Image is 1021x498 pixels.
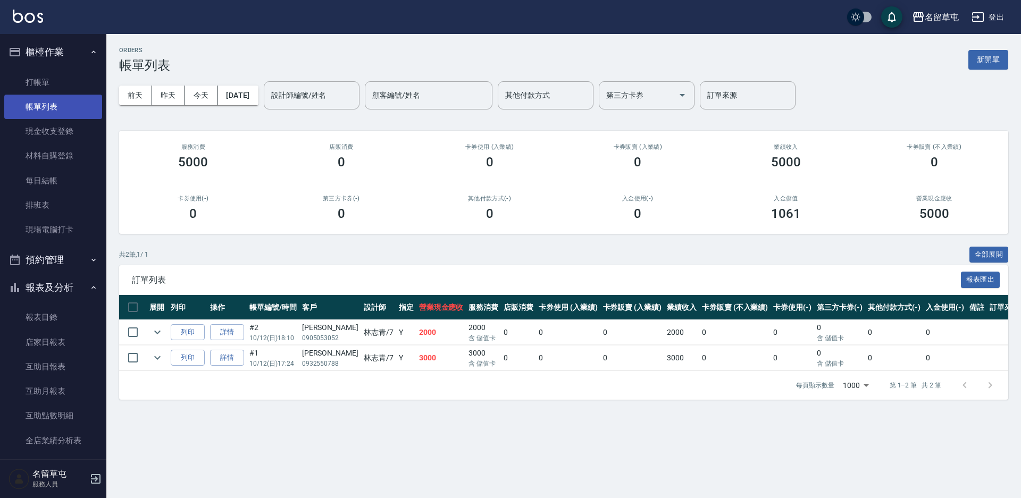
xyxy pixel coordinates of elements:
[249,359,297,368] p: 10/12 (日) 17:24
[119,86,152,105] button: 前天
[961,272,1000,288] button: 報表匯出
[600,295,665,320] th: 卡券販賣 (入業績)
[4,428,102,453] a: 全店業績分析表
[4,305,102,330] a: 報表目錄
[4,95,102,119] a: 帳單列表
[210,350,244,366] a: 詳情
[149,324,165,340] button: expand row
[13,10,43,23] img: Logo
[132,195,255,202] h2: 卡券使用(-)
[299,295,361,320] th: 客戶
[416,345,466,370] td: 3000
[865,320,924,345] td: 0
[280,195,403,202] h2: 第三方卡券(-)
[428,144,551,150] h2: 卡券使用 (入業績)
[771,320,814,345] td: 0
[132,275,961,285] span: 訂單列表
[664,345,699,370] td: 3000
[817,359,863,368] p: 含 儲值卡
[908,6,963,28] button: 名留草屯
[968,54,1008,64] a: 新開單
[771,155,801,170] h3: 5000
[247,320,299,345] td: #2
[923,320,967,345] td: 0
[466,320,501,345] td: 2000
[178,155,208,170] h3: 5000
[4,354,102,379] a: 互助日報表
[925,11,959,24] div: 名留草屯
[771,345,814,370] td: 0
[919,206,949,221] h3: 5000
[396,320,416,345] td: Y
[302,333,358,343] p: 0905053052
[428,195,551,202] h2: 其他付款方式(-)
[247,295,299,320] th: 帳單編號/時間
[396,345,416,370] td: Y
[814,345,865,370] td: 0
[536,295,600,320] th: 卡券使用 (入業績)
[576,144,699,150] h2: 卡券販賣 (入業績)
[725,195,848,202] h2: 入金儲值
[396,295,416,320] th: 指定
[771,206,801,221] h3: 1061
[152,86,185,105] button: 昨天
[4,453,102,477] a: 營業統計分析表
[416,295,466,320] th: 營業現金應收
[501,320,536,345] td: 0
[171,350,205,366] button: 列印
[119,47,170,54] h2: ORDERS
[280,144,403,150] h2: 店販消費
[814,320,865,345] td: 0
[4,246,102,274] button: 預約管理
[536,345,600,370] td: 0
[32,469,87,479] h5: 名留草屯
[4,330,102,354] a: 店家日報表
[725,144,848,150] h2: 業績收入
[4,274,102,301] button: 報表及分析
[865,345,924,370] td: 0
[302,348,358,359] div: [PERSON_NAME]
[967,295,987,320] th: 備註
[247,345,299,370] td: #1
[881,6,902,28] button: save
[9,468,30,489] img: Person
[4,193,102,217] a: 排班表
[4,217,102,242] a: 現場電腦打卡
[600,345,665,370] td: 0
[468,359,498,368] p: 含 儲值卡
[210,324,244,341] a: 詳情
[674,87,691,104] button: Open
[207,295,247,320] th: 操作
[699,295,771,320] th: 卡券販賣 (不入業績)
[501,295,536,320] th: 店販消費
[931,155,938,170] h3: 0
[600,320,665,345] td: 0
[217,86,258,105] button: [DATE]
[923,295,967,320] th: 入金使用(-)
[361,345,396,370] td: 林志青 /7
[171,324,205,341] button: 列印
[361,295,396,320] th: 設計師
[967,7,1008,27] button: 登出
[839,371,873,400] div: 1000
[466,345,501,370] td: 3000
[634,206,641,221] h3: 0
[486,155,493,170] h3: 0
[185,86,218,105] button: 今天
[32,479,87,489] p: 服務人員
[814,295,865,320] th: 第三方卡券(-)
[4,379,102,403] a: 互助月報表
[4,403,102,428] a: 互助點數明細
[249,333,297,343] p: 10/12 (日) 18:10
[416,320,466,345] td: 2000
[968,50,1008,70] button: 新開單
[468,333,498,343] p: 含 儲值卡
[873,144,995,150] h2: 卡券販賣 (不入業績)
[873,195,995,202] h2: 營業現金應收
[132,144,255,150] h3: 服務消費
[536,320,600,345] td: 0
[961,274,1000,284] a: 報表匯出
[302,322,358,333] div: [PERSON_NAME]
[664,295,699,320] th: 業績收入
[466,295,501,320] th: 服務消費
